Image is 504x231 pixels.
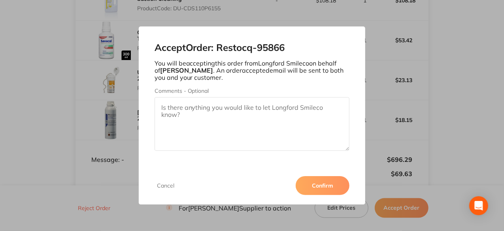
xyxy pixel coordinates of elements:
div: Open Intercom Messenger [469,196,488,215]
button: Cancel [155,182,177,189]
button: Confirm [296,176,349,195]
label: Comments - Optional [155,88,350,94]
b: [PERSON_NAME] [160,66,213,74]
h2: Accept Order: Restocq- 95866 [155,42,350,53]
p: You will be accepting this order from Longford Smileco on behalf of . An order accepted email wil... [155,60,350,81]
